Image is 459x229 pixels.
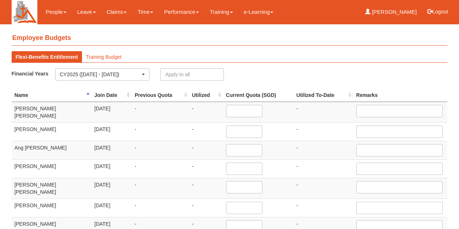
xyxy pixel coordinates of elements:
[77,4,96,20] a: Leave
[46,4,66,20] a: People
[189,178,223,199] td: -
[12,51,82,63] a: Flexi-Benefits Entitlement
[189,122,223,141] td: -
[12,122,91,141] td: [PERSON_NAME]
[132,89,189,102] th: Previous Quota : activate to sort column ascending
[353,89,448,102] th: Remarks
[138,4,153,20] a: Time
[91,159,132,178] td: [DATE]
[91,102,132,122] td: [DATE]
[91,141,132,159] td: [DATE]
[294,178,353,199] td: -
[294,102,353,122] td: -
[91,178,132,199] td: [DATE]
[294,199,353,217] td: -
[244,4,274,20] a: e-Learning
[164,4,199,20] a: Performance
[12,102,91,122] td: [PERSON_NAME] [PERSON_NAME]
[294,159,353,178] td: -
[422,3,453,20] button: Logout
[55,68,150,81] button: CY2025 ([DATE] - [DATE])
[12,89,91,102] th: Name : activate to sort column descending
[12,141,91,159] td: Ang [PERSON_NAME]
[12,159,91,178] td: [PERSON_NAME]
[365,4,417,20] a: [PERSON_NAME]
[189,89,223,102] th: Utilized : activate to sort column ascending
[132,159,189,178] td: -
[223,89,294,102] th: Current Quota (SGD)
[132,199,189,217] td: -
[189,141,223,159] td: -
[12,31,448,46] h4: Employee Budgets
[107,4,127,20] a: Claims
[91,122,132,141] td: [DATE]
[60,71,141,78] div: CY2025 ([DATE] - [DATE])
[294,122,353,141] td: -
[91,199,132,217] td: [DATE]
[12,68,55,79] label: Financial Years
[189,199,223,217] td: -
[132,122,189,141] td: -
[189,102,223,122] td: -
[132,178,189,199] td: -
[91,89,132,102] th: Join Date : activate to sort column ascending
[189,159,223,178] td: -
[160,68,224,81] input: Apply to all
[210,4,233,20] a: Training
[429,200,452,222] iframe: chat widget
[82,51,126,63] a: Training Budget
[132,141,189,159] td: -
[294,89,353,102] th: Utilized To-Date : activate to sort column ascending
[12,178,91,199] td: [PERSON_NAME] [PERSON_NAME]
[294,141,353,159] td: -
[12,199,91,217] td: [PERSON_NAME]
[132,102,189,122] td: -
